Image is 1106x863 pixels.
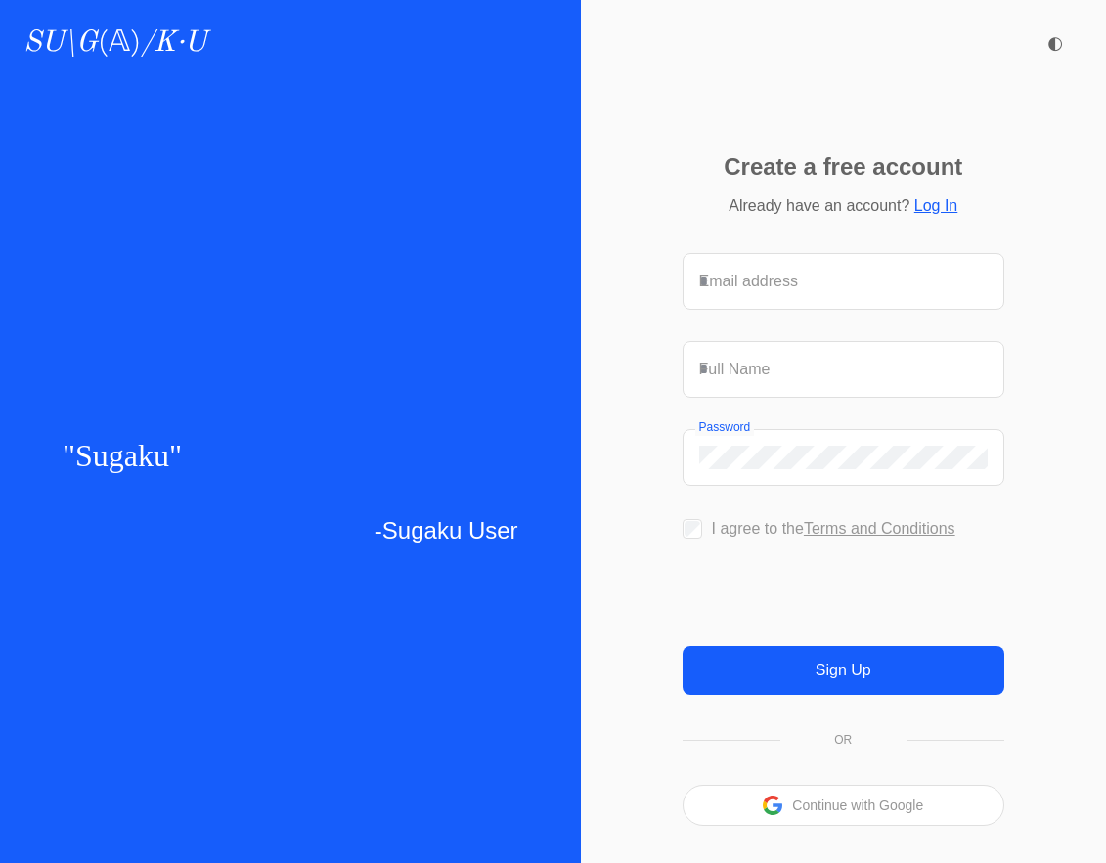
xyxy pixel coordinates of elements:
button: Continue with Google [792,798,923,812]
i: /K·U [141,28,206,58]
p: Create a free account [724,155,962,179]
label: I agree to the [712,520,955,537]
p: -Sugaku User [63,512,518,549]
span: ◐ [1047,34,1063,52]
span: Sugaku [75,438,169,473]
button: Sign Up [683,646,1004,695]
p: OR [834,734,852,746]
i: SU\G [23,28,98,58]
a: Log In [914,197,957,214]
button: ◐ [1036,23,1075,63]
span: Already have an account? [729,197,909,214]
a: SU\G(𝔸)/K·U [23,25,206,61]
a: Terms and Conditions [804,520,955,537]
p: " " [63,431,518,481]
